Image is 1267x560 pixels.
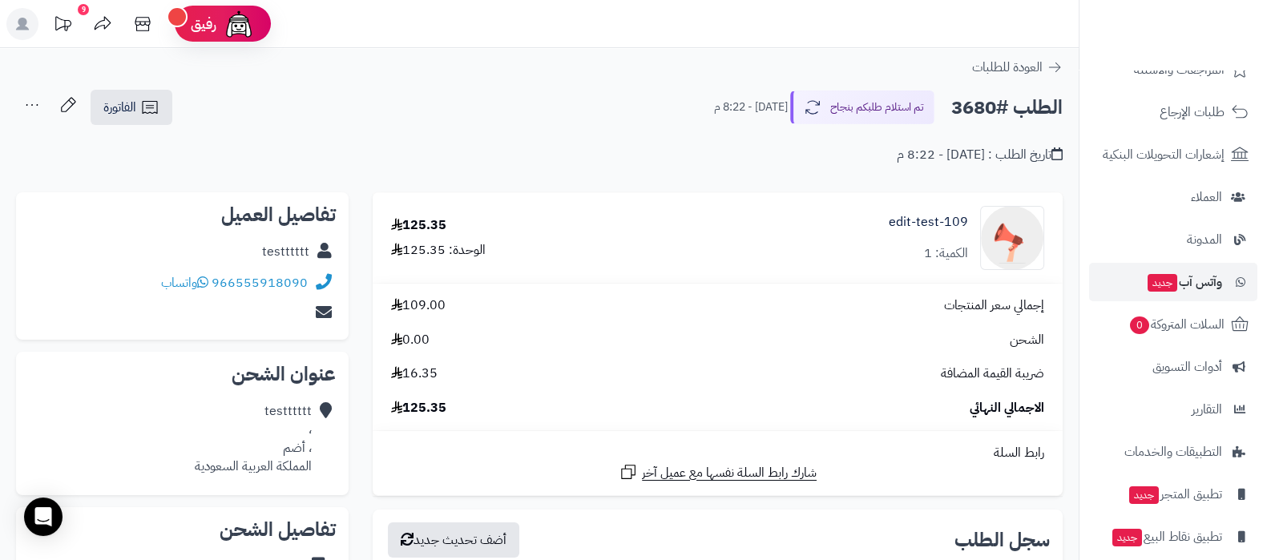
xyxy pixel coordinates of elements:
a: وآتس آبجديد [1089,263,1257,301]
a: إشعارات التحويلات البنكية [1089,135,1257,174]
a: 966555918090 [212,273,308,292]
span: جديد [1148,274,1177,292]
div: 9 [78,4,89,15]
span: جديد [1129,486,1159,504]
span: جديد [1112,529,1142,546]
h2: تفاصيل الشحن [29,520,336,539]
h2: تفاصيل العميل [29,205,336,224]
span: 125.35 [391,399,446,417]
span: إشعارات التحويلات البنكية [1103,143,1225,166]
span: ضريبة القيمة المضافة [941,365,1044,383]
div: الوحدة: 125.35 [391,241,486,260]
img: no_image-90x90.png [981,206,1043,270]
a: edit-test-109 [889,213,968,232]
div: رابط السلة [379,444,1056,462]
img: logo-2.png [1158,45,1252,79]
span: تطبيق المتجر [1128,483,1222,506]
a: المدونة [1089,220,1257,259]
span: السلات المتروكة [1128,313,1225,336]
span: 16.35 [391,365,438,383]
small: [DATE] - 8:22 م [714,99,788,115]
a: السلات المتروكة0 [1089,305,1257,344]
span: رفيق [191,14,216,34]
span: 0.00 [391,331,430,349]
span: المدونة [1187,228,1222,251]
span: العودة للطلبات [972,58,1043,77]
span: طلبات الإرجاع [1160,101,1225,123]
div: الكمية: 1 [924,244,968,263]
span: الاجمالي النهائي [970,399,1044,417]
img: ai-face.png [223,8,255,40]
button: تم استلام طلبكم بنجاح [790,91,934,124]
span: إجمالي سعر المنتجات [944,296,1044,315]
span: المراجعات والأسئلة [1134,58,1225,81]
a: طلبات الإرجاع [1089,93,1257,131]
span: التطبيقات والخدمات [1124,441,1222,463]
span: وآتس آب [1146,271,1222,293]
a: واتساب [161,273,208,292]
h2: الطلب #3680 [951,91,1063,124]
span: العملاء [1191,186,1222,208]
span: الشحن [1010,331,1044,349]
h2: عنوان الشحن [29,365,336,384]
span: 109.00 [391,296,446,315]
span: التقارير [1192,398,1222,421]
h3: سجل الطلب [954,530,1050,550]
a: الفاتورة [91,90,172,125]
div: testttttt [262,243,309,261]
a: تطبيق المتجرجديد [1089,475,1257,514]
a: شارك رابط السلة نفسها مع عميل آخر [619,462,817,482]
span: أدوات التسويق [1152,356,1222,378]
a: أدوات التسويق [1089,348,1257,386]
a: المراجعات والأسئلة [1089,50,1257,89]
div: Open Intercom Messenger [24,498,63,536]
div: 125.35 [391,216,446,235]
span: 0 [1130,316,1149,334]
button: أضف تحديث جديد [388,522,519,558]
span: الفاتورة [103,98,136,117]
div: testttttt ، ، أضم المملكة العربية السعودية [195,402,312,475]
a: التطبيقات والخدمات [1089,433,1257,471]
span: تطبيق نقاط البيع [1111,526,1222,548]
a: العودة للطلبات [972,58,1063,77]
span: شارك رابط السلة نفسها مع عميل آخر [642,464,817,482]
a: تحديثات المنصة [42,8,83,44]
a: العملاء [1089,178,1257,216]
a: التقارير [1089,390,1257,429]
a: تطبيق نقاط البيعجديد [1089,518,1257,556]
div: تاريخ الطلب : [DATE] - 8:22 م [897,146,1063,164]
